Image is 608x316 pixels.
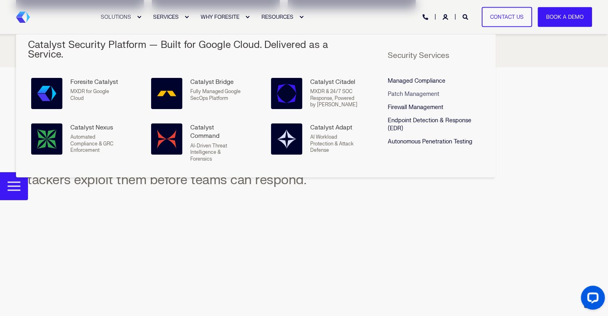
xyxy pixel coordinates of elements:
div: Expand SOLUTIONS [137,15,142,20]
img: Foresite Catalyst [37,84,56,103]
div: Expand SERVICES [184,15,189,20]
img: Catalyst Nexus, Powered by Security Command Center Enterprise [37,129,56,149]
span: MXDR & 24/7 SOC Response, Powered by [PERSON_NAME] [310,88,357,108]
div: Expand WHY FORESITE [245,15,250,20]
img: Catalyst Command [157,129,176,149]
span: WHY FORESITE [201,14,239,20]
div: Foresite Catalyst [70,78,121,86]
a: Back to Home [16,12,30,23]
p: Automated Compliance & GRC Enforcement [70,134,121,154]
span: Managed Compliance [388,78,445,84]
p: AI Workload Protection & Attack Defense [310,134,361,154]
a: Catalyst Command Catalyst CommandAI-Driven Threat Intelligence & Forensics [148,120,244,165]
div: Catalyst Nexus [70,123,121,132]
div: Catalyst Bridge [190,78,241,86]
a: Book a Demo [538,7,592,27]
span: Firewall Management [388,104,443,111]
span: RESOURCES [261,14,293,20]
a: Catalyst Citadel, Powered by Google SecOps Catalyst CitadelMXDR & 24/7 SOC Response, Powered by [... [268,75,364,112]
span: Autonomous Penetration Testing [388,138,472,145]
a: Catalyst Bridge Catalyst BridgeFully Managed Google SecOps Platform [148,75,244,112]
img: Foresite brand mark, a hexagon shape of blues with a directional arrow to the right hand side [16,12,30,23]
span: MXDR for Google Cloud [70,88,109,101]
div: Catalyst Citadel [310,78,361,86]
p: Fully Managed Google SecOps Platform [190,88,241,101]
span: Endpoint Detection & Response (EDR) [388,117,471,132]
a: Catalyst Adapt, Powered by Model Armor Catalyst AdaptAI Workload Protection & Attack Defense [268,120,364,158]
div: Expand RESOURCES [299,15,304,20]
iframe: LiveChat chat widget [574,282,608,316]
span: Patch Management [388,91,439,97]
span: SOLUTIONS [101,14,131,20]
h5: Catalyst Security Platform — Built for Google Cloud. Delivered as a Service. [28,40,364,60]
h5: Security Services [388,52,484,60]
img: Catalyst Adapt, Powered by Model Armor [277,129,296,149]
img: Catalyst Citadel, Powered by Google SecOps [277,84,296,103]
a: Login [443,13,450,20]
p: AI-Driven Threat Intelligence & Forensics [190,143,241,163]
img: Catalyst Bridge [157,84,176,103]
a: Contact Us [482,7,532,27]
div: Catalyst Command [190,123,241,141]
a: Open Search [462,13,470,20]
div: Catalyst Adapt [310,123,361,132]
a: Foresite Catalyst Foresite CatalystMXDR for Google Cloud [28,75,124,112]
a: Catalyst Nexus, Powered by Security Command Center Enterprise Catalyst NexusAutomated Compliance ... [28,120,124,158]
